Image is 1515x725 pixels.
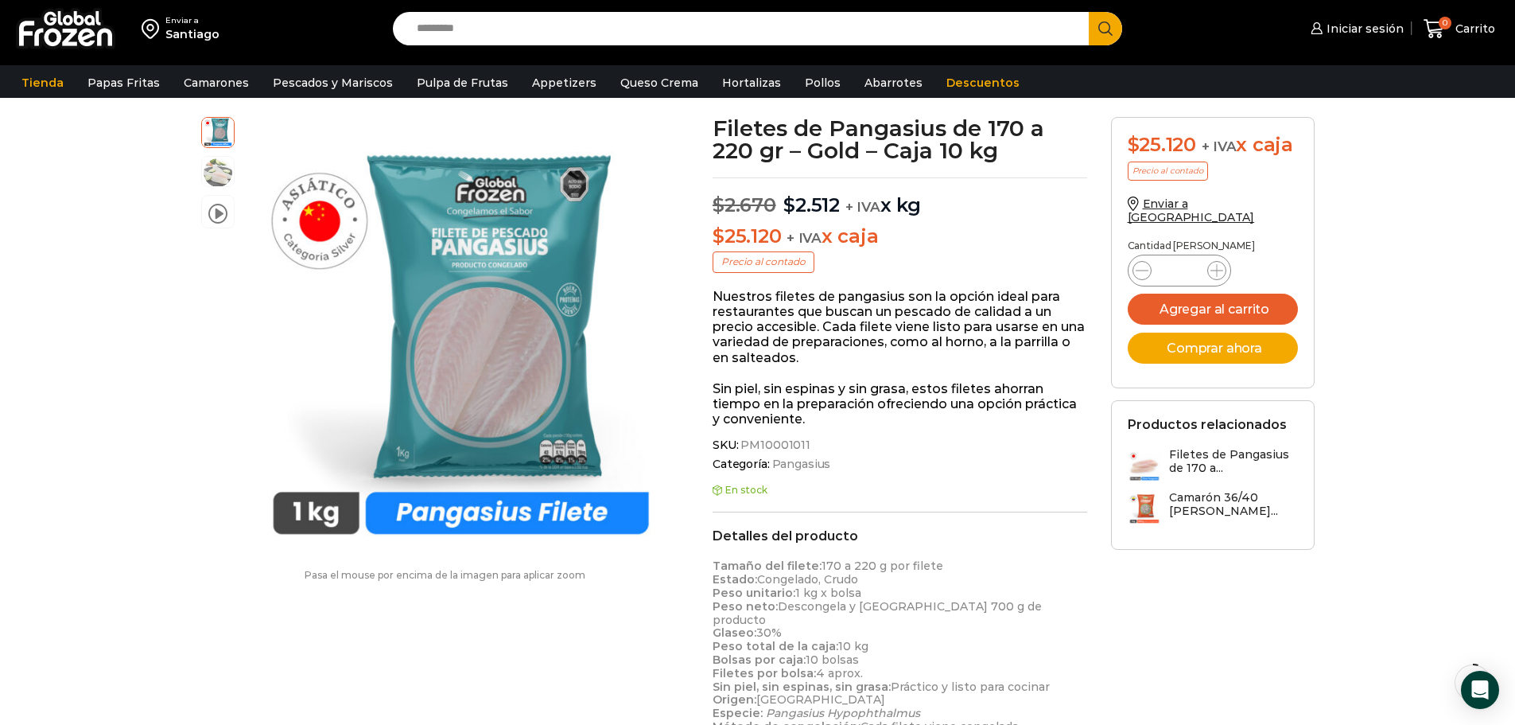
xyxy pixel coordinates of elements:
[1169,448,1298,475] h3: Filetes de Pangasius de 170 a...
[713,666,816,680] strong: Filetes por bolsa:
[1128,134,1298,157] div: x caja
[713,626,756,640] strong: Glaseo:
[783,193,840,216] bdi: 2.512
[1128,197,1255,224] a: Enviar a [GEOGRAPHIC_DATA]
[243,117,679,554] img: pangasius
[845,199,880,215] span: + IVA
[713,251,814,272] p: Precio al contado
[1461,671,1499,709] div: Open Intercom Messenger
[524,68,604,98] a: Appetizers
[165,15,219,26] div: Enviar a
[713,706,763,720] strong: Especie:
[1420,10,1499,48] a: 0 Carrito
[713,485,1087,496] p: En stock
[738,439,810,452] span: PM10001011
[713,224,724,248] span: $
[1128,333,1298,364] button: Comprar ahora
[80,68,168,98] a: Papas Fritas
[142,15,165,42] img: address-field-icon.svg
[713,692,756,707] strong: Origen:
[713,559,822,573] strong: Tamaño del filete:
[713,225,1087,248] p: x caja
[1128,491,1298,525] a: Camarón 36/40 [PERSON_NAME]...
[1089,12,1122,45] button: Search button
[857,68,930,98] a: Abarrotes
[783,193,795,216] span: $
[1128,448,1298,482] a: Filetes de Pangasius de 170 a...
[1202,138,1237,154] span: + IVA
[202,115,234,147] span: pangasius
[1169,491,1298,518] h3: Camarón 36/40 [PERSON_NAME]...
[766,706,920,720] em: Pangasius Hypophthalmus
[1128,294,1298,325] button: Agregar al carrito
[1439,17,1451,29] span: 0
[1128,417,1287,432] h2: Productos relacionados
[713,193,776,216] bdi: 2.670
[713,639,838,653] strong: Peso total de la caja:
[713,586,795,600] strong: Peso unitario:
[713,439,1087,452] span: SKU:
[713,381,1087,427] p: Sin piel, sin espinas y sin grasa, estos filetes ahorran tiempo en la preparación ofreciendo una ...
[409,68,516,98] a: Pulpa de Frutas
[201,570,690,581] p: Pasa el mouse por encima de la imagen para aplicar zoom
[713,224,781,248] bdi: 25.120
[713,680,891,694] strong: Sin piel, sin espinas, sin grasa:
[713,572,757,587] strong: Estado:
[176,68,257,98] a: Camarones
[713,117,1087,162] h1: Filetes de Pangasius de 170 a 220 gr – Gold – Caja 10 kg
[797,68,849,98] a: Pollos
[713,458,1087,471] span: Categoría:
[202,157,234,189] span: fotos web (1080 x 1080 px) (13)
[938,68,1027,98] a: Descuentos
[14,68,72,98] a: Tienda
[1128,133,1196,156] bdi: 25.120
[787,230,822,246] span: + IVA
[1307,13,1404,45] a: Iniciar sesión
[713,193,724,216] span: $
[165,26,219,42] div: Santiago
[612,68,706,98] a: Queso Crema
[1128,240,1298,251] p: Cantidad [PERSON_NAME]
[1451,21,1495,37] span: Carrito
[713,177,1087,217] p: x kg
[265,68,401,98] a: Pescados y Mariscos
[1128,162,1208,181] p: Precio al contado
[713,599,778,614] strong: Peso neto:
[1323,21,1404,37] span: Iniciar sesión
[243,117,679,554] div: 1 / 3
[714,68,789,98] a: Hortalizas
[713,528,1087,544] h2: Detalles del producto
[1164,259,1195,282] input: Product quantity
[713,289,1087,365] p: Nuestros filetes de pangasius son la opción ideal para restaurantes que buscan un pescado de cali...
[770,458,831,471] a: Pangasius
[1128,133,1140,156] span: $
[713,653,806,667] strong: Bolsas por caja:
